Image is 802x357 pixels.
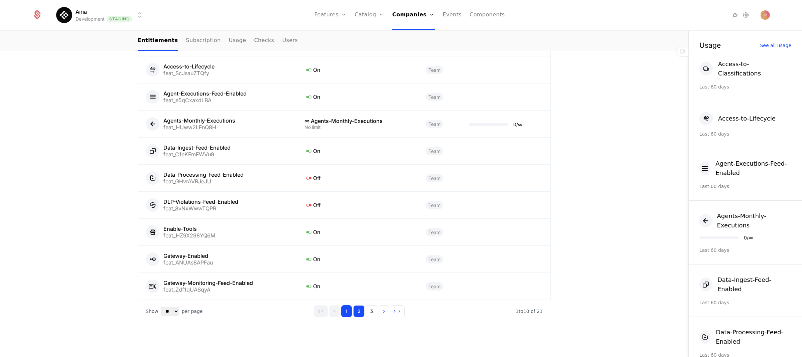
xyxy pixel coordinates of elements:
div: Data-Ingest-Feed-Enabled [163,145,231,150]
button: Agent-Executions-Feed-Enabled [699,159,791,178]
div: Data-Processing-Feed-Enabled [716,328,791,346]
img: Airia [56,7,72,23]
div: feat_GHvrAVRJeJU [163,179,244,184]
select: Select page size [161,307,179,316]
span: Team [426,66,443,74]
div: Access-to-Lifecycle [718,114,776,123]
a: Settings [742,11,750,19]
button: Go to first page [314,305,328,317]
div: On [304,93,410,101]
ul: Choose Sub Page [138,31,298,51]
div: Last 60 days [699,299,791,306]
span: 1 to 10 of [516,309,537,314]
div: Access-to-Classifications [718,59,791,78]
div: feat_e5qCxaxdLBA [163,98,247,103]
div: On [304,147,410,155]
span: Team [426,282,443,291]
span: Team [426,201,443,209]
span: Team [426,174,443,182]
span: 21 [516,309,543,314]
div: feat_HZ9X298YQ6M [163,233,215,238]
div: Development [76,16,105,22]
div: feat_Zdf1qUASqyA [163,287,253,292]
div: On [304,228,410,236]
button: Access-to-Lifecycle [699,112,776,125]
img: Ivana Popova [761,10,770,20]
span: Team [426,228,443,236]
span: Team [426,120,443,128]
div: On [304,282,410,291]
div: Off [304,201,410,209]
a: Integrations [731,11,739,19]
div: On [304,65,410,74]
button: Go to page 1 [341,305,352,317]
div: feat_C1eKFmFWVu9 [163,152,231,157]
div: feat_ANUAs8APFau [163,260,213,265]
div: Agent-Executions-Feed-Enabled [163,91,247,96]
div: 0 / ∞ [744,235,753,240]
div: feat_HUww2LFnQ8H [163,125,235,130]
button: Go to page 2 [353,305,365,317]
button: Go to previous page [329,305,340,317]
span: Airia [76,8,87,16]
button: Access-to-Classifications [699,59,791,78]
div: Usage [699,42,721,49]
div: No limit [304,125,410,130]
div: feat_ScJsauZTQfy [163,70,215,76]
div: Table pagination [138,300,551,323]
div: Gateway-Enabled [163,253,213,258]
span: Team [426,93,443,101]
div: Data-Ingest-Feed-Enabled [717,275,791,294]
button: Agents-Monthly-Executions [699,211,791,230]
div: See all usage [760,43,791,48]
div: Last 60 days [699,131,791,137]
a: Subscription [186,31,221,51]
div: On [304,255,410,263]
button: Go to next page [379,305,389,317]
div: ∞ Agents-Monthly-Executions [304,118,410,124]
div: Gateway-Monitoring-Feed-Enabled [163,280,253,286]
nav: Main [138,31,551,51]
div: 0 / ∞ [513,122,522,127]
span: Show [146,308,158,315]
span: Team [426,147,443,155]
div: DLP-Violations-Feed-Enabled [163,199,238,204]
a: Checks [254,31,274,51]
div: Page navigation [314,305,405,317]
div: feat_8vNxWwwTQPR [163,206,238,211]
div: Enable-Tools [163,226,215,231]
button: Data-Processing-Feed-Enabled [699,328,791,346]
a: Usage [229,31,246,51]
button: Open user button [761,10,770,20]
div: Data-Processing-Feed-Enabled [163,172,244,177]
div: Agent-Executions-Feed-Enabled [715,159,791,178]
span: Team [426,255,443,263]
div: Agents-Monthly-Executions [163,118,235,123]
div: Last 60 days [699,247,791,253]
a: Entitlements [138,31,178,51]
a: Users [282,31,298,51]
div: Off [304,174,410,182]
button: Go to last page [391,305,405,317]
div: Access-to-Lifecycle [163,64,215,69]
button: Select environment [58,8,144,22]
span: Staging [107,16,132,22]
div: Agents-Monthly-Executions [717,211,792,230]
div: Last 60 days [699,183,791,190]
button: Data-Ingest-Feed-Enabled [699,275,791,294]
span: per page [182,308,203,315]
div: Last 60 days [699,83,791,90]
button: Go to page 3 [366,305,377,317]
